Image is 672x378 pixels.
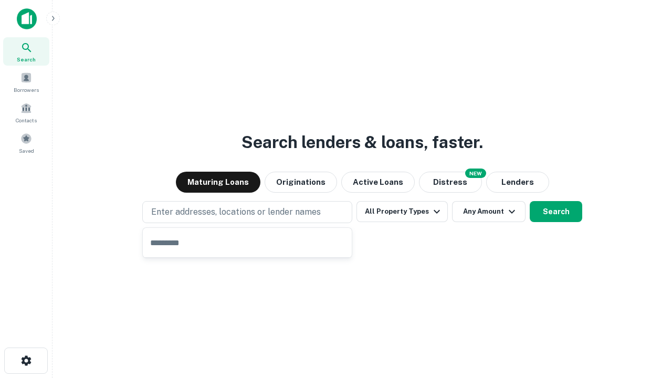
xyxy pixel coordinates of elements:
p: Enter addresses, locations or lender names [151,206,321,218]
button: Search [530,201,582,222]
iframe: Chat Widget [619,294,672,344]
button: Search distressed loans with lien and other non-mortgage details. [419,172,482,193]
a: Contacts [3,98,49,127]
img: capitalize-icon.png [17,8,37,29]
button: Originations [265,172,337,193]
span: Contacts [16,116,37,124]
h3: Search lenders & loans, faster. [241,130,483,155]
button: Any Amount [452,201,526,222]
span: Borrowers [14,86,39,94]
a: Search [3,37,49,66]
button: Enter addresses, locations or lender names [142,201,352,223]
button: Lenders [486,172,549,193]
span: Saved [19,146,34,155]
button: Maturing Loans [176,172,260,193]
button: Active Loans [341,172,415,193]
a: Borrowers [3,68,49,96]
div: NEW [465,169,486,178]
button: All Property Types [356,201,448,222]
a: Saved [3,129,49,157]
span: Search [17,55,36,64]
